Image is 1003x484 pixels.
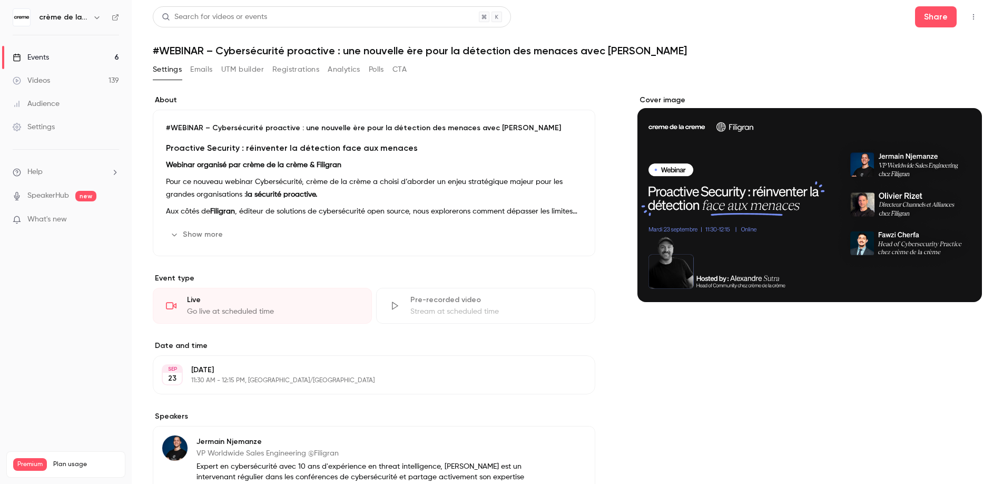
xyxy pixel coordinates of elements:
[153,61,182,78] button: Settings
[39,12,88,23] h6: crème de la crème
[915,6,957,27] button: Share
[196,437,527,447] p: Jermain Njemanze
[27,214,67,225] span: What's new
[13,75,50,86] div: Videos
[13,9,30,26] img: crème de la crème
[163,365,182,373] div: SEP
[53,460,119,469] span: Plan usage
[27,190,69,201] a: SpeakerHub
[191,376,539,385] p: 11:30 AM - 12:15 PM, [GEOGRAPHIC_DATA]/[GEOGRAPHIC_DATA]
[637,95,982,105] label: Cover image
[410,295,582,305] div: Pre-recorded video
[191,365,539,375] p: [DATE]
[162,435,188,461] img: Jermain Njemanze
[272,61,319,78] button: Registrations
[166,123,582,133] p: #WEBINAR – Cybersécurité proactive : une nouvelle ère pour la détection des menaces avec [PERSON_...
[637,95,982,302] section: Cover image
[166,226,229,243] button: Show more
[190,61,212,78] button: Emails
[166,176,582,201] p: Pour ce nouveau webinar Cybersécurité, crème de la crème a choisi d’aborder un enjeu stratégique ...
[75,191,96,201] span: new
[168,373,176,384] p: 23
[153,288,372,324] div: LiveGo live at scheduled time
[153,273,595,284] p: Event type
[187,306,359,317] div: Go live at scheduled time
[13,52,49,63] div: Events
[328,61,360,78] button: Analytics
[221,61,264,78] button: UTM builder
[246,191,317,198] strong: la sécurité proactive.
[369,61,384,78] button: Polls
[153,44,982,57] h1: #WEBINAR – Cybersécurité proactive : une nouvelle ère pour la détection des menaces avec [PERSON_...
[153,341,595,351] label: Date and time
[13,458,47,471] span: Premium
[13,122,55,132] div: Settings
[376,288,595,324] div: Pre-recorded videoStream at scheduled time
[153,95,595,105] label: About
[153,411,595,422] label: Speakers
[162,12,267,23] div: Search for videos or events
[13,167,119,178] li: help-dropdown-opener
[196,448,527,459] p: VP Worldwide Sales Engineering @Filigran
[27,167,43,178] span: Help
[410,306,582,317] div: Stream at scheduled time
[166,161,341,169] strong: Webinar organisé par crème de la crème & Filigran
[13,99,60,109] div: Audience
[187,295,359,305] div: Live
[166,142,582,154] h3: Proactive Security : réinventer la détection face aux menaces
[392,61,407,78] button: CTA
[166,205,582,218] p: Aux côtés de , éditeur de solutions de cybersécurité open source, nous explorerons comment dépass...
[210,208,235,215] strong: Filigran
